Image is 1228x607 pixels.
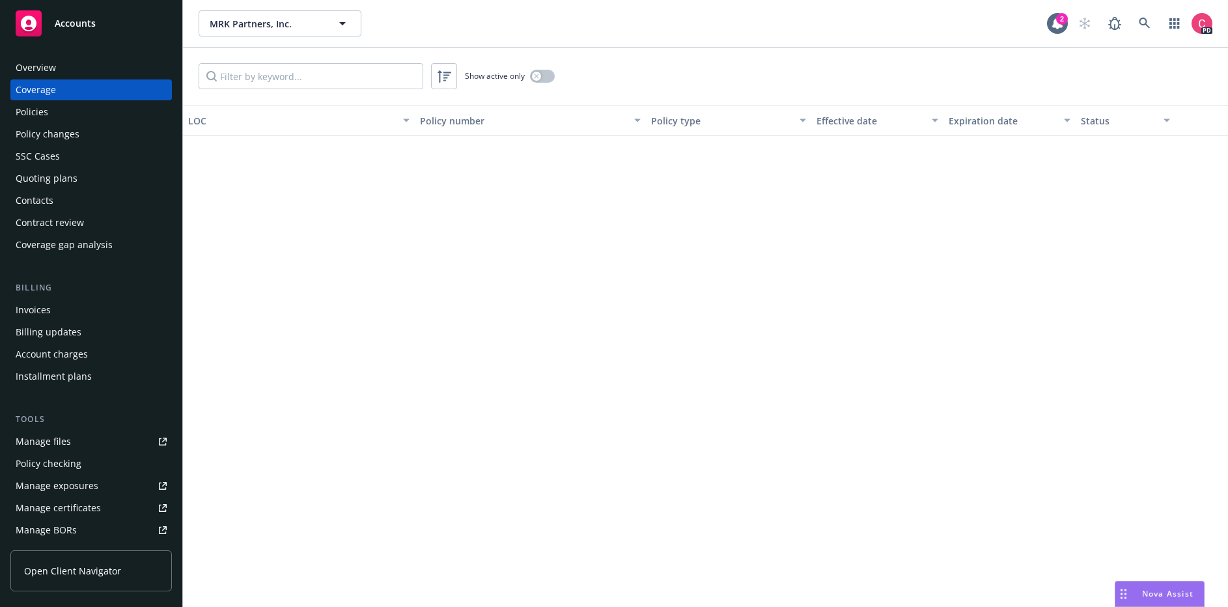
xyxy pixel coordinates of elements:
[16,146,60,167] div: SSC Cases
[16,212,84,233] div: Contract review
[16,124,79,145] div: Policy changes
[10,431,172,452] a: Manage files
[10,5,172,42] a: Accounts
[16,102,48,122] div: Policies
[1072,10,1098,36] a: Start snowing
[943,105,1076,136] button: Expiration date
[10,322,172,343] a: Billing updates
[10,124,172,145] a: Policy changes
[210,17,322,31] span: MRK Partners, Inc.
[1132,10,1158,36] a: Search
[949,114,1056,128] div: Expiration date
[10,79,172,100] a: Coverage
[16,453,81,474] div: Policy checking
[16,344,88,365] div: Account charges
[10,498,172,518] a: Manage certificates
[16,475,98,496] div: Manage exposures
[199,10,361,36] button: MRK Partners, Inc.
[16,79,56,100] div: Coverage
[1142,588,1193,599] span: Nova Assist
[183,105,415,136] button: LOC
[420,114,627,128] div: Policy number
[10,102,172,122] a: Policies
[10,453,172,474] a: Policy checking
[24,564,121,578] span: Open Client Navigator
[55,18,96,29] span: Accounts
[10,413,172,426] div: Tools
[1115,582,1132,606] div: Drag to move
[1162,10,1188,36] a: Switch app
[10,146,172,167] a: SSC Cases
[1115,581,1205,607] button: Nova Assist
[10,520,172,541] a: Manage BORs
[16,498,101,518] div: Manage certificates
[16,431,71,452] div: Manage files
[10,212,172,233] a: Contract review
[1056,13,1068,25] div: 2
[1081,114,1155,128] div: Status
[811,105,943,136] button: Effective date
[10,168,172,189] a: Quoting plans
[646,105,811,136] button: Policy type
[10,344,172,365] a: Account charges
[10,234,172,255] a: Coverage gap analysis
[188,114,395,128] div: LOC
[16,366,92,387] div: Installment plans
[10,281,172,294] div: Billing
[16,190,53,211] div: Contacts
[10,57,172,78] a: Overview
[16,520,77,541] div: Manage BORs
[816,114,924,128] div: Effective date
[16,300,51,320] div: Invoices
[16,57,56,78] div: Overview
[10,366,172,387] a: Installment plans
[1192,13,1212,34] img: photo
[465,70,525,81] span: Show active only
[16,322,81,343] div: Billing updates
[16,168,77,189] div: Quoting plans
[16,234,113,255] div: Coverage gap analysis
[10,475,172,496] a: Manage exposures
[651,114,792,128] div: Policy type
[199,63,423,89] input: Filter by keyword...
[1102,10,1128,36] a: Report a Bug
[1076,105,1175,136] button: Status
[10,190,172,211] a: Contacts
[415,105,647,136] button: Policy number
[10,300,172,320] a: Invoices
